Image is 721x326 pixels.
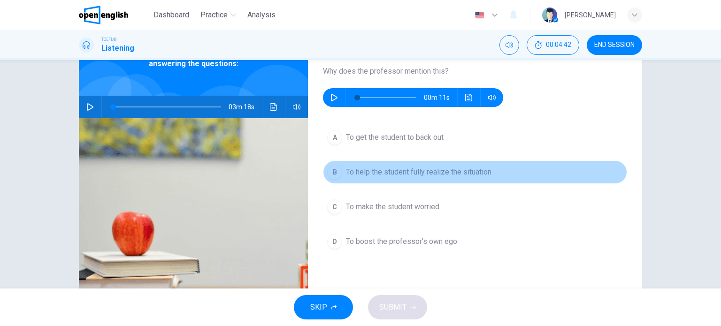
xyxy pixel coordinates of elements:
button: BTo help the student fully realize the situation [323,160,627,184]
span: 00:04:42 [546,41,571,49]
span: TOEFL® [101,36,116,43]
span: To help the student fully realize the situation [346,167,491,178]
span: Analysis [247,9,276,21]
img: Profile picture [542,8,557,23]
span: Why does the professor mention this? [323,66,627,77]
span: To get the student to back out [346,132,444,143]
button: ATo get the student to back out [323,126,627,149]
div: A [327,130,342,145]
span: 03m 18s [229,96,262,118]
h1: Listening [101,43,134,54]
button: DTo boost the professor's own ego [323,230,627,253]
div: Mute [499,35,519,55]
button: Analysis [244,7,279,23]
button: CTo make the student worried [323,195,627,219]
img: en [474,12,485,19]
span: To make the student worried [346,201,439,212]
span: To boost the professor's own ego [346,236,457,247]
div: C [327,199,342,214]
button: Dashboard [150,7,193,23]
span: Dashboard [153,9,189,21]
button: Practice [197,7,240,23]
span: SKIP [310,301,327,314]
span: Practice [200,9,228,21]
div: D [327,234,342,249]
img: OpenEnglish logo [79,6,128,24]
div: Hide [527,35,579,55]
button: SKIP [294,295,353,319]
span: 00m 11s [424,88,457,107]
button: END SESSION [587,35,642,55]
button: Click to see the audio transcription [461,88,476,107]
div: B [327,165,342,180]
button: Click to see the audio transcription [266,96,281,118]
span: END SESSION [594,41,635,49]
a: OpenEnglish logo [79,6,150,24]
div: [PERSON_NAME] [565,9,616,21]
button: 00:04:42 [527,35,579,55]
